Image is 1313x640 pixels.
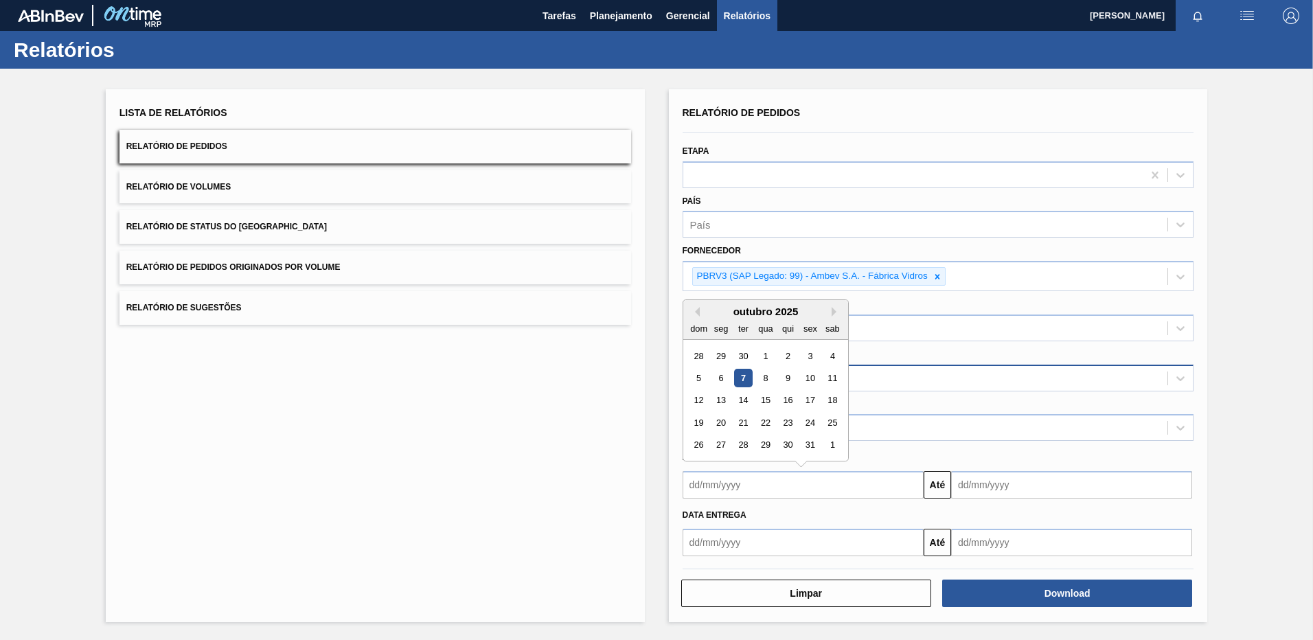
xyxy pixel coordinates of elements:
div: Choose domingo, 28 de setembro de 2025 [689,347,708,365]
label: Etapa [683,146,709,156]
button: Até [924,471,951,499]
div: sex [801,319,819,338]
div: Choose segunda-feira, 27 de outubro de 2025 [711,436,730,455]
button: Relatório de Status do [GEOGRAPHIC_DATA] [119,210,631,244]
div: Choose quarta-feira, 1 de outubro de 2025 [756,347,775,365]
span: Relatório de Sugestões [126,303,242,312]
button: Limpar [681,580,931,607]
div: Choose sábado, 4 de outubro de 2025 [823,347,841,365]
div: Choose quarta-feira, 22 de outubro de 2025 [756,413,775,432]
button: Notificações [1176,6,1220,25]
button: Previous Month [690,307,700,317]
span: Data Entrega [683,510,746,520]
div: Choose quarta-feira, 8 de outubro de 2025 [756,369,775,387]
img: userActions [1239,8,1255,24]
input: dd/mm/yyyy [683,529,924,556]
div: dom [689,319,708,338]
div: qui [778,319,797,338]
div: outubro 2025 [683,306,848,317]
div: Choose sexta-feira, 17 de outubro de 2025 [801,391,819,410]
label: País [683,196,701,206]
button: Relatório de Sugestões [119,291,631,325]
div: Choose domingo, 19 de outubro de 2025 [689,413,708,432]
label: Fornecedor [683,246,741,255]
input: dd/mm/yyyy [951,529,1192,556]
div: Choose segunda-feira, 13 de outubro de 2025 [711,391,730,410]
div: qua [756,319,775,338]
div: Choose quinta-feira, 23 de outubro de 2025 [778,413,797,432]
div: Choose terça-feira, 7 de outubro de 2025 [733,369,752,387]
div: Choose sábado, 1 de novembro de 2025 [823,436,841,455]
div: Choose terça-feira, 21 de outubro de 2025 [733,413,752,432]
div: sab [823,319,841,338]
input: dd/mm/yyyy [683,471,924,499]
div: PBRV3 (SAP Legado: 99) - Ambev S.A. - Fábrica Vidros [693,268,930,285]
div: seg [711,319,730,338]
button: Até [924,529,951,556]
span: Lista de Relatórios [119,107,227,118]
div: Choose sexta-feira, 31 de outubro de 2025 [801,436,819,455]
div: Choose sábado, 18 de outubro de 2025 [823,391,841,410]
div: Choose segunda-feira, 20 de outubro de 2025 [711,413,730,432]
span: Relatório de Volumes [126,182,231,192]
span: Gerencial [666,8,710,24]
img: Logout [1283,8,1299,24]
div: Choose sexta-feira, 24 de outubro de 2025 [801,413,819,432]
span: Planejamento [590,8,652,24]
div: Choose terça-feira, 14 de outubro de 2025 [733,391,752,410]
div: Choose segunda-feira, 29 de setembro de 2025 [711,347,730,365]
span: Relatório de Pedidos [126,141,227,151]
span: Relatório de Pedidos Originados por Volume [126,262,341,272]
div: month 2025-10 [687,345,843,456]
span: Relatório de Pedidos [683,107,801,118]
button: Relatório de Pedidos Originados por Volume [119,251,631,284]
div: Choose sábado, 25 de outubro de 2025 [823,413,841,432]
span: Relatório de Status do [GEOGRAPHIC_DATA] [126,222,327,231]
div: Choose domingo, 26 de outubro de 2025 [689,436,708,455]
h1: Relatórios [14,42,258,58]
div: Choose quarta-feira, 29 de outubro de 2025 [756,436,775,455]
span: Relatórios [724,8,770,24]
span: Tarefas [543,8,576,24]
div: Choose terça-feira, 28 de outubro de 2025 [733,436,752,455]
div: Choose domingo, 5 de outubro de 2025 [689,369,708,387]
div: Choose terça-feira, 30 de setembro de 2025 [733,347,752,365]
div: País [690,219,711,231]
button: Next Month [832,307,841,317]
div: Choose sábado, 11 de outubro de 2025 [823,369,841,387]
button: Relatório de Volumes [119,170,631,204]
div: Choose quinta-feira, 16 de outubro de 2025 [778,391,797,410]
input: dd/mm/yyyy [951,471,1192,499]
div: ter [733,319,752,338]
button: Relatório de Pedidos [119,130,631,163]
div: Choose quarta-feira, 15 de outubro de 2025 [756,391,775,410]
div: Choose quinta-feira, 2 de outubro de 2025 [778,347,797,365]
img: TNhmsLtSVTkK8tSr43FrP2fwEKptu5GPRR3wAAAABJRU5ErkJggg== [18,10,84,22]
div: Choose quinta-feira, 30 de outubro de 2025 [778,436,797,455]
div: Choose sexta-feira, 10 de outubro de 2025 [801,369,819,387]
div: Choose segunda-feira, 6 de outubro de 2025 [711,369,730,387]
div: Choose quinta-feira, 9 de outubro de 2025 [778,369,797,387]
div: Choose domingo, 12 de outubro de 2025 [689,391,708,410]
div: Choose sexta-feira, 3 de outubro de 2025 [801,347,819,365]
button: Download [942,580,1192,607]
